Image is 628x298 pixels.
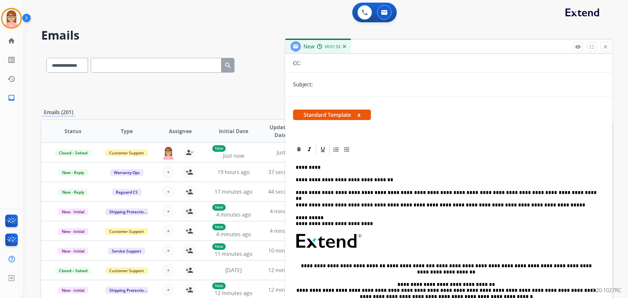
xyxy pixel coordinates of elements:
[41,108,76,116] p: Emails (201)
[58,189,88,196] span: New - Reply
[293,59,301,67] p: CC:
[216,231,251,238] span: 4 minutes ago
[185,188,193,196] mat-icon: person_add
[167,227,170,235] span: +
[325,44,340,49] span: 00:01:53
[58,208,88,215] span: New - Initial
[162,185,175,198] button: +
[268,168,306,176] span: 37 seconds ago
[268,267,306,274] span: 12 minutes ago
[270,227,305,235] span: 4 minutes ago
[167,207,170,215] span: +
[167,247,170,254] span: +
[105,228,148,235] span: Customer Support
[212,204,226,211] p: New
[162,205,175,218] button: +
[342,145,352,154] div: Bullet List
[167,266,170,274] span: +
[185,266,193,274] mat-icon: person_add
[602,44,608,50] mat-icon: close
[8,56,15,64] mat-icon: list_alt
[268,188,306,195] span: 44 seconds ago
[167,168,170,176] span: +
[105,208,150,215] span: Shipping Protection
[266,123,296,139] span: Updated Date
[8,75,15,83] mat-icon: history
[212,145,226,152] p: New
[215,289,253,297] span: 12 minutes ago
[169,127,192,135] span: Assignee
[215,250,253,257] span: 11 minutes ago
[58,287,88,294] span: New - Initial
[185,149,193,156] mat-icon: person_remove
[105,149,148,156] span: Customer Support
[55,267,91,274] span: Closed – Solved
[293,80,313,88] p: Subject:
[110,169,144,176] span: Warranty Ops
[162,224,175,237] button: +
[41,29,612,42] h2: Emails
[2,9,21,27] img: avatar
[219,127,248,135] span: Initial Date
[358,111,360,119] button: x
[58,248,88,254] span: New - Initial
[216,211,251,218] span: 4 minutes ago
[64,127,81,135] span: Status
[215,188,253,195] span: 17 minutes ago
[268,247,306,254] span: 10 minutes ago
[162,166,175,179] button: +
[162,283,175,296] button: +
[218,168,250,176] span: 19 hours ago
[167,188,170,196] span: +
[212,243,226,250] p: New
[55,149,91,156] span: Closed – Solved
[212,224,226,230] p: New
[108,248,145,254] span: Service Support
[167,286,170,294] span: +
[575,44,581,50] mat-icon: remove_red_eye
[270,208,305,215] span: 4 minutes ago
[8,94,15,102] mat-icon: inbox
[318,145,328,154] div: Underline
[294,145,304,154] div: Bold
[105,287,150,294] span: Shipping Protection
[331,145,341,154] div: Ordered List
[162,264,175,277] button: +
[589,44,595,50] mat-icon: fullscreen
[58,228,88,235] span: New - Initial
[185,227,193,235] mat-icon: person_add
[293,110,371,120] span: Standard Template
[121,127,133,135] span: Type
[224,61,232,69] mat-icon: search
[592,286,621,294] p: 0.20.1027RC
[162,146,175,160] img: agent-avatar
[58,169,88,176] span: New - Reply
[223,152,244,159] span: Just now
[185,168,193,176] mat-icon: person_add
[185,247,193,254] mat-icon: person_add
[8,37,15,45] mat-icon: home
[212,283,226,289] p: New
[268,286,306,293] span: 12 minutes ago
[225,267,242,274] span: [DATE]
[185,207,193,215] mat-icon: person_add
[185,286,193,294] mat-icon: person_add
[305,145,314,154] div: Italic
[304,43,314,50] span: New
[105,267,148,274] span: Customer Support
[277,149,298,156] span: Just now
[112,189,142,196] span: Reguard CS
[162,244,175,257] button: +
